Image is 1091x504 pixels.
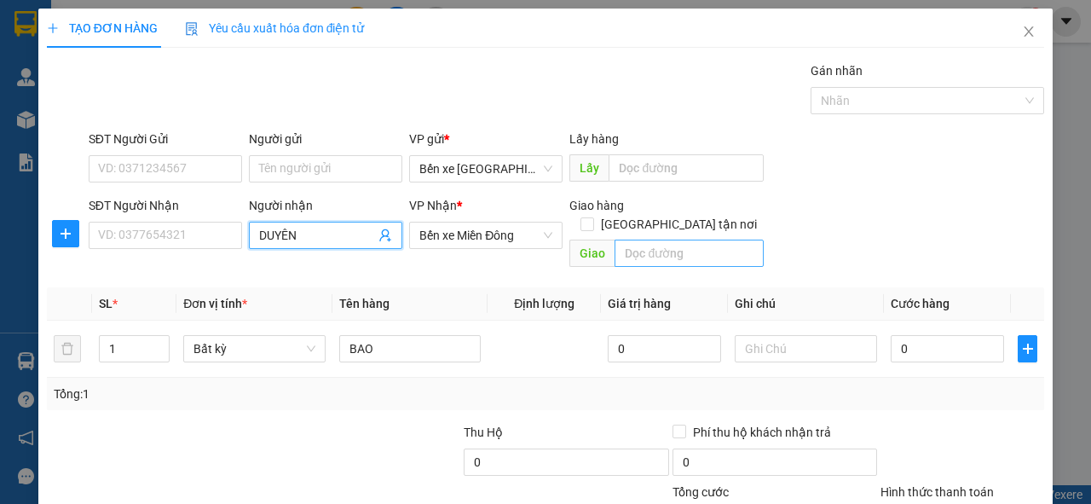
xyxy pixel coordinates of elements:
img: icon [185,22,199,36]
span: close [1022,25,1036,38]
input: Dọc đường [615,240,763,267]
label: Gán nhãn [811,64,863,78]
input: 0 [608,335,721,362]
div: SĐT Người Nhận [89,196,242,215]
input: Ghi Chú [735,335,877,362]
span: plus [47,22,59,34]
span: plus [53,227,78,240]
span: TẠO ĐƠN HÀNG [47,21,158,35]
span: Giá trị hàng [608,297,671,310]
span: VP Nhận [409,199,457,212]
span: Lấy hàng [569,132,619,146]
span: Bất kỳ [193,336,315,362]
span: Bến xe Miền Đông [419,223,552,248]
span: Thu Hộ [464,426,503,439]
div: Người nhận [249,196,402,215]
span: [GEOGRAPHIC_DATA] tận nơi [594,215,764,234]
span: Cước hàng [891,297,950,310]
input: Dọc đường [609,154,763,182]
span: Phí thu hộ khách nhận trả [686,423,838,442]
span: Giao [569,240,615,267]
div: Tổng: 1 [54,385,423,403]
span: Giao hàng [569,199,624,212]
span: Tên hàng [339,297,390,310]
div: VP gửi [409,130,563,148]
button: plus [1018,335,1037,362]
span: Đơn vị tính [183,297,247,310]
button: Close [1005,9,1053,56]
span: Bến xe Quảng Ngãi [419,156,552,182]
label: Hình thức thanh toán [880,485,994,499]
button: delete [54,335,81,362]
div: SĐT Người Gửi [89,130,242,148]
span: Định lượng [514,297,574,310]
span: SL [99,297,113,310]
th: Ghi chú [728,287,884,321]
span: Lấy [569,154,609,182]
div: Người gửi [249,130,402,148]
span: Yêu cầu xuất hóa đơn điện tử [185,21,365,35]
input: VD: Bàn, Ghế [339,335,482,362]
button: plus [52,220,79,247]
span: plus [1019,342,1036,356]
span: Tổng cước [672,485,729,499]
span: user-add [378,229,392,242]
